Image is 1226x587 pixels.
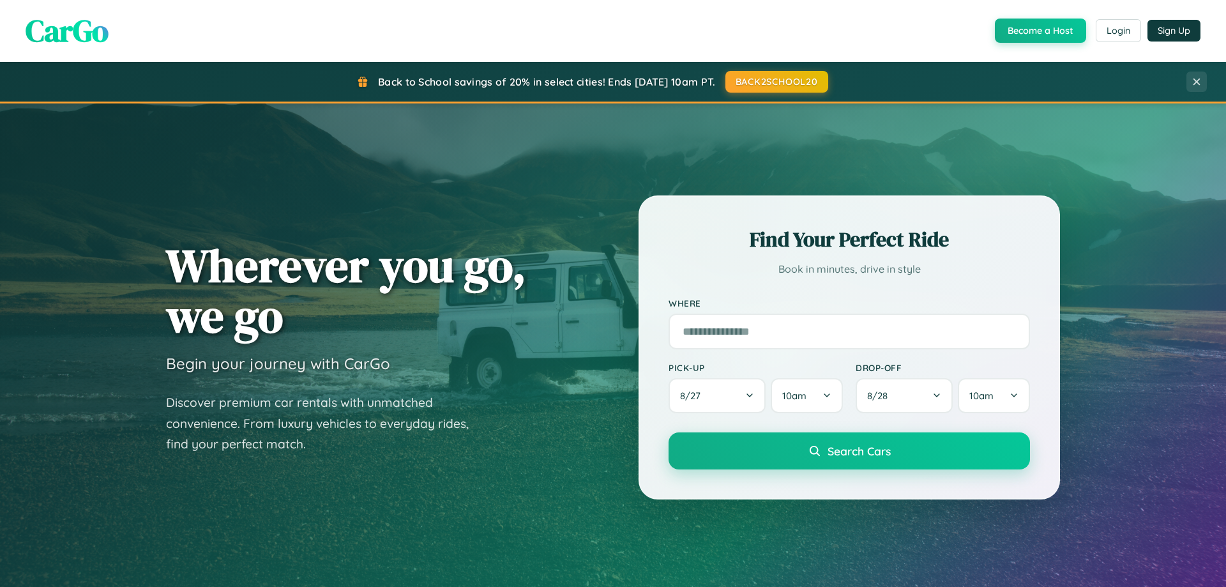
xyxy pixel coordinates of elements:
button: Sign Up [1147,20,1200,42]
button: Search Cars [669,432,1030,469]
h1: Wherever you go, we go [166,240,526,341]
button: BACK2SCHOOL20 [725,71,828,93]
button: 10am [771,378,843,413]
p: Discover premium car rentals with unmatched convenience. From luxury vehicles to everyday rides, ... [166,392,485,455]
label: Drop-off [856,362,1030,373]
span: 10am [782,390,806,402]
span: 8 / 28 [867,390,894,402]
p: Book in minutes, drive in style [669,260,1030,278]
span: Search Cars [828,444,891,458]
label: Pick-up [669,362,843,373]
span: Back to School savings of 20% in select cities! Ends [DATE] 10am PT. [378,75,715,88]
button: Become a Host [995,19,1086,43]
button: 10am [958,378,1030,413]
label: Where [669,298,1030,309]
span: CarGo [26,10,109,52]
span: 8 / 27 [680,390,707,402]
button: 8/27 [669,378,766,413]
h3: Begin your journey with CarGo [166,354,390,373]
h2: Find Your Perfect Ride [669,225,1030,254]
span: 10am [969,390,994,402]
button: 8/28 [856,378,953,413]
button: Login [1096,19,1141,42]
